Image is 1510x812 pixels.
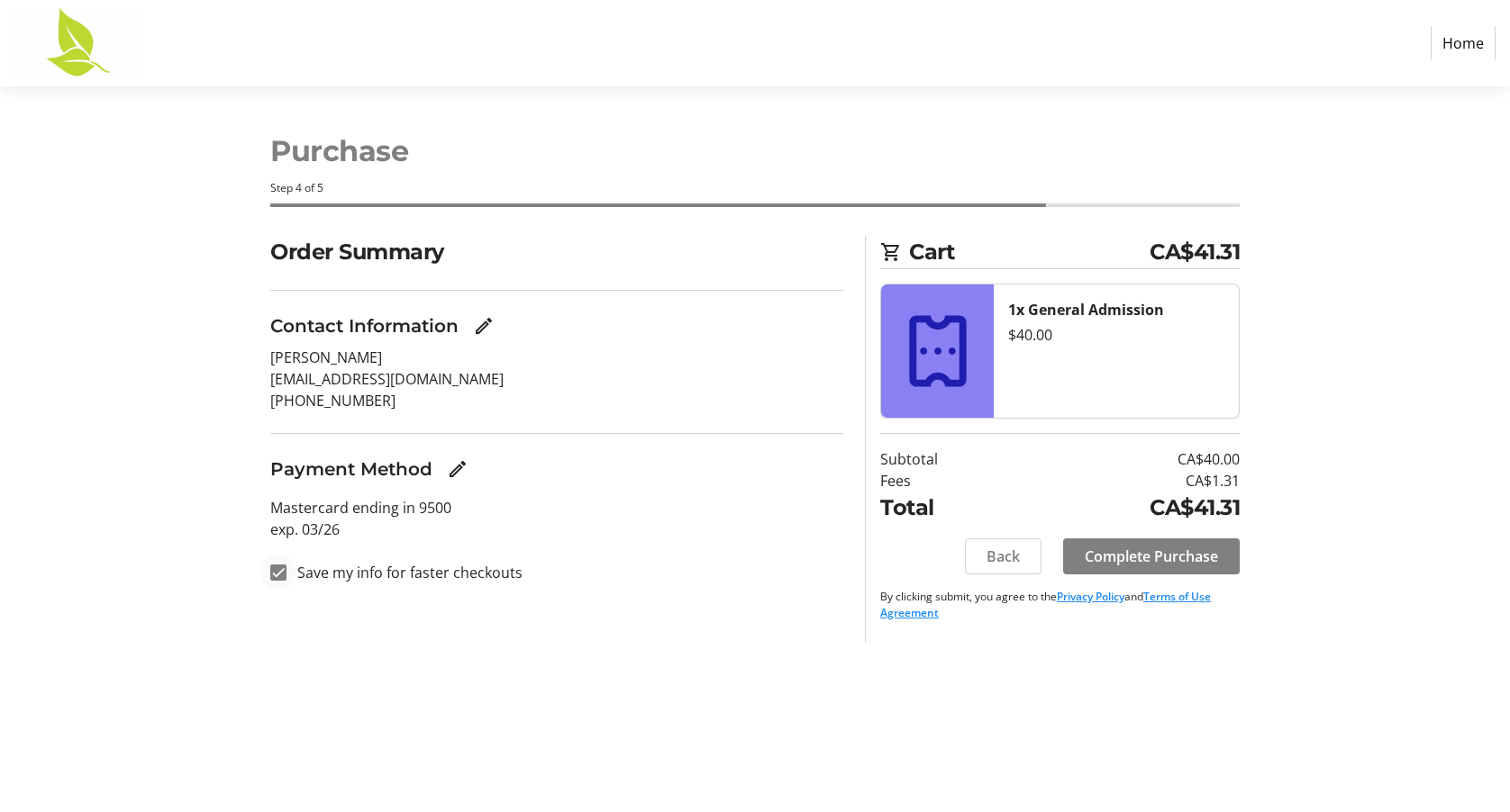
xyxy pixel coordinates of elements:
a: Terms of Use Agreement [880,589,1211,620]
a: Privacy Policy [1057,589,1124,604]
p: [EMAIL_ADDRESS][DOMAIN_NAME] [270,368,843,390]
button: Edit Payment Method [440,451,476,487]
h3: Contact Information [270,312,459,339]
td: Subtotal [880,448,1021,470]
p: Mastercard ending in 9500 exp. 03/26 [270,497,843,540]
td: CA$1.31 [1021,470,1240,492]
span: Back [987,546,1020,567]
label: Save my info for faster checkouts [287,562,523,583]
span: Cart [909,236,1150,268]
span: Complete Purchase [1085,546,1218,567]
td: CA$41.31 [1021,492,1240,524]
h3: Payment Method [270,456,432,483]
button: Complete Purchase [1063,538,1240,574]
td: CA$40.00 [1021,448,1240,470]
p: [PERSON_NAME] [270,347,843,368]
h2: Order Summary [270,236,843,268]
h1: Purchase [270,130,1240,173]
strong: 1x General Admission [1008,300,1164,320]
button: Back [965,538,1042,574]
div: Step 4 of 5 [270,180,1240,196]
td: Total [880,492,1021,524]
td: Fees [880,470,1021,492]
span: CA$41.31 [1150,236,1240,268]
p: [PHONE_NUMBER] [270,390,843,411]
button: Edit Contact Information [466,308,502,344]
a: Home [1431,26,1496,60]
p: By clicking submit, you agree to the and [880,589,1240,621]
img: Comox Valley Hospice Society's Logo [14,7,142,79]
div: $40.00 [1008,324,1224,346]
